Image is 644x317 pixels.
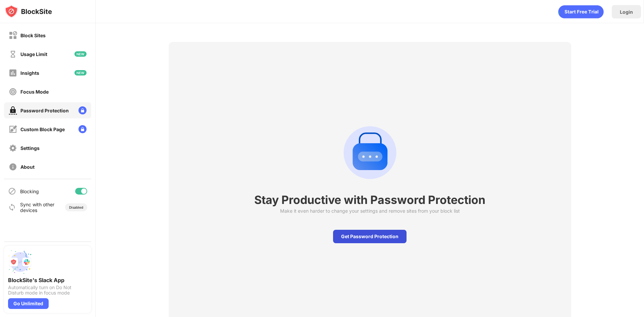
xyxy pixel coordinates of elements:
div: Automatically turn on Do Not Disturb mode in focus mode [8,285,87,296]
img: customize-block-page-off.svg [9,125,17,134]
div: Block Sites [20,33,46,38]
img: insights-off.svg [9,69,17,77]
img: new-icon.svg [74,70,87,75]
div: About [20,164,35,170]
div: Settings [20,145,40,151]
img: password-protection-on.svg [9,106,17,115]
div: Password Protection [20,108,69,113]
img: settings-off.svg [9,144,17,152]
div: animation [558,5,604,18]
img: blocking-icon.svg [8,187,16,195]
img: about-off.svg [9,163,17,171]
div: Custom Block Page [20,126,65,132]
div: Login [620,9,633,15]
div: Get Password Protection [333,230,407,243]
div: Blocking [20,189,39,194]
div: Stay Productive with Password Protection [254,193,485,207]
div: Make it even harder to change your settings and remove sites from your block list [280,208,460,214]
img: time-usage-off.svg [9,50,17,58]
img: lock-menu.svg [78,106,87,114]
div: Focus Mode [20,89,49,95]
img: new-icon.svg [74,51,87,57]
div: Sync with other devices [20,202,55,213]
div: Go Unlimited [8,298,49,309]
img: focus-off.svg [9,88,17,96]
img: push-slack.svg [8,250,32,274]
div: Disabled [69,205,83,209]
img: logo-blocksite.svg [5,5,52,18]
div: BlockSite's Slack App [8,277,87,283]
img: block-off.svg [9,31,17,40]
img: sync-icon.svg [8,203,16,211]
div: animation [338,120,402,185]
div: Insights [20,70,39,76]
div: Usage Limit [20,51,47,57]
img: lock-menu.svg [78,125,87,133]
